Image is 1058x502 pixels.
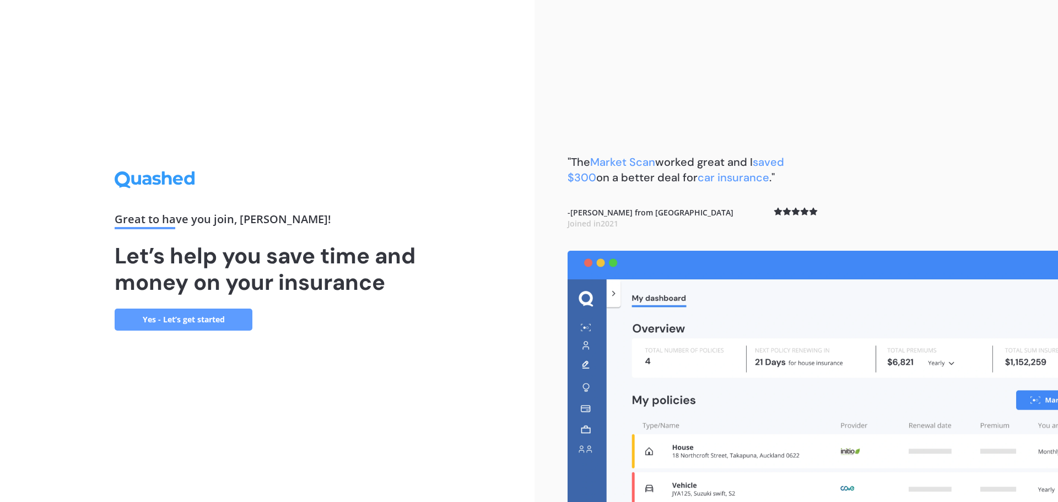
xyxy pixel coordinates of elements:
[568,207,733,229] b: - [PERSON_NAME] from [GEOGRAPHIC_DATA]
[115,309,252,331] a: Yes - Let’s get started
[568,251,1058,502] img: dashboard.webp
[568,155,784,185] span: saved $300
[590,155,655,169] span: Market Scan
[698,170,769,185] span: car insurance
[568,218,618,229] span: Joined in 2021
[115,242,420,295] h1: Let’s help you save time and money on your insurance
[115,214,420,229] div: Great to have you join , [PERSON_NAME] !
[568,155,784,185] b: "The worked great and I on a better deal for ."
